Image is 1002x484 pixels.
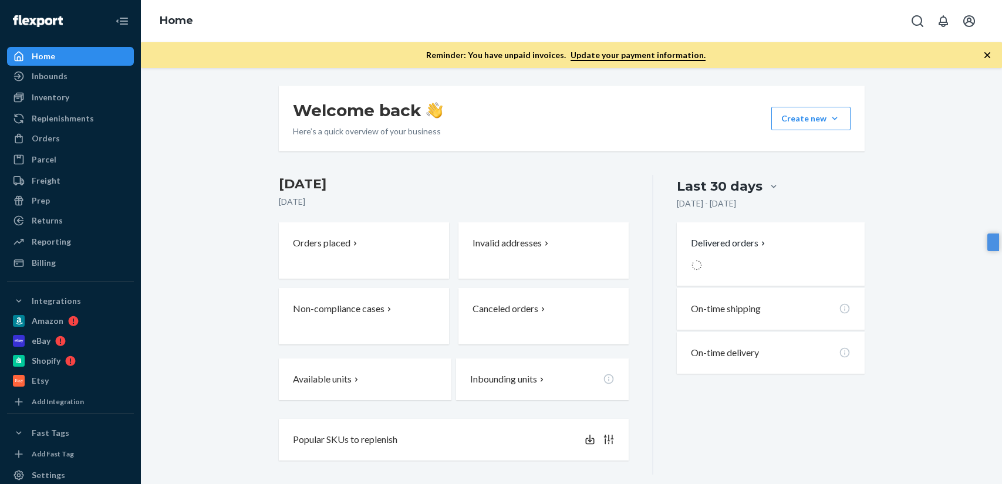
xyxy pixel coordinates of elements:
ol: breadcrumbs [150,4,203,38]
button: Canceled orders [458,288,629,344]
a: Inventory [7,88,134,107]
a: Add Fast Tag [7,447,134,461]
button: Orders placed [279,222,449,279]
button: Inbounding units [456,358,629,400]
img: hand-wave emoji [426,102,443,119]
p: On-time shipping [691,302,761,316]
a: Shopify [7,351,134,370]
button: Fast Tags [7,424,134,442]
button: Close Navigation [110,9,134,33]
div: Inventory [32,92,69,103]
a: Amazon [7,312,134,330]
div: Settings [32,469,65,481]
div: Inbounds [32,70,68,82]
div: Amazon [32,315,63,327]
button: Open account menu [957,9,981,33]
a: Inbounds [7,67,134,86]
button: Delivered orders [691,236,768,250]
p: Non-compliance cases [293,302,384,316]
p: Reminder: You have unpaid invoices. [426,49,706,61]
button: Non-compliance cases [279,288,449,344]
div: Prep [32,195,50,207]
div: Orders [32,133,60,144]
a: Replenishments [7,109,134,128]
button: Open notifications [932,9,955,33]
a: eBay [7,331,134,350]
a: Billing [7,253,134,272]
a: Reporting [7,232,134,251]
div: Parcel [32,154,56,165]
div: Replenishments [32,113,94,124]
a: Home [7,47,134,66]
div: Fast Tags [32,427,69,439]
div: Etsy [32,375,49,387]
div: Integrations [32,295,81,307]
div: Returns [32,215,63,226]
div: Freight [32,175,60,187]
p: Available units [293,373,352,386]
p: Invalid addresses [473,236,542,250]
button: Create new [771,107,851,130]
div: Billing [32,257,56,269]
div: Last 30 days [677,177,763,195]
button: Available units [279,358,451,400]
h1: Welcome back [293,100,443,121]
a: Returns [7,211,134,230]
div: Home [32,50,55,62]
div: Shopify [32,355,60,367]
button: Open Search Box [906,9,929,33]
p: Orders placed [293,236,350,250]
a: Add Integration [7,395,134,409]
a: Orders [7,129,134,148]
p: [DATE] - [DATE] [677,198,736,209]
h3: [DATE] [279,175,629,194]
div: Add Integration [32,397,84,407]
a: Home [160,14,193,27]
p: Canceled orders [473,302,538,316]
a: Etsy [7,371,134,390]
p: Inbounding units [470,373,537,386]
div: Reporting [32,236,71,248]
button: Integrations [7,292,134,310]
p: Popular SKUs to replenish [293,433,397,446]
button: Invalid addresses [458,222,629,279]
p: Here’s a quick overview of your business [293,126,443,137]
div: Add Fast Tag [32,449,74,459]
a: Update your payment information. [571,50,706,61]
p: [DATE] [279,196,629,208]
a: Freight [7,171,134,190]
p: On-time delivery [691,346,759,360]
a: Parcel [7,150,134,169]
div: eBay [32,335,50,347]
img: Flexport logo [13,15,63,27]
a: Prep [7,191,134,210]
